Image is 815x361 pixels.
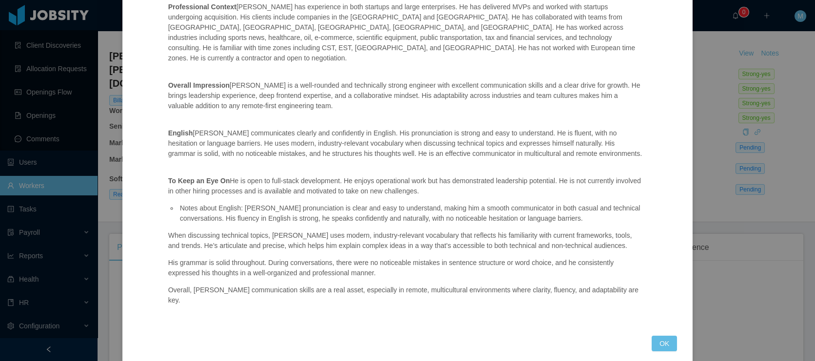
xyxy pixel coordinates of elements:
p: [PERSON_NAME] has experience in both startups and large enterprises. He has delivered MVPs and wo... [168,2,644,63]
strong: To Keep an Eye On [168,177,230,185]
strong: Professional Context [168,3,237,11]
p: His grammar is solid throughout. During conversations, there were no noticeable mistakes in sente... [168,258,644,278]
p: Overall, [PERSON_NAME] communication skills are a real asset, especially in remote, multicultural... [168,285,644,305]
p: [PERSON_NAME] communicates clearly and confidently in English. His pronunciation is strong and ea... [168,128,644,159]
li: Notes about English: [PERSON_NAME] pronunciation is clear and easy to understand, making him a sm... [178,203,644,224]
strong: Overall Impression [168,81,230,89]
p: [PERSON_NAME] is a well-rounded and technically strong engineer with excellent communication skil... [168,80,644,111]
p: He is open to full-stack development. He enjoys operational work but has demonstrated leadership ... [168,176,644,196]
strong: English [168,129,193,137]
p: When discussing technical topics, [PERSON_NAME] uses modern, industry-relevant vocabulary that re... [168,230,644,251]
button: OK [652,336,677,351]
